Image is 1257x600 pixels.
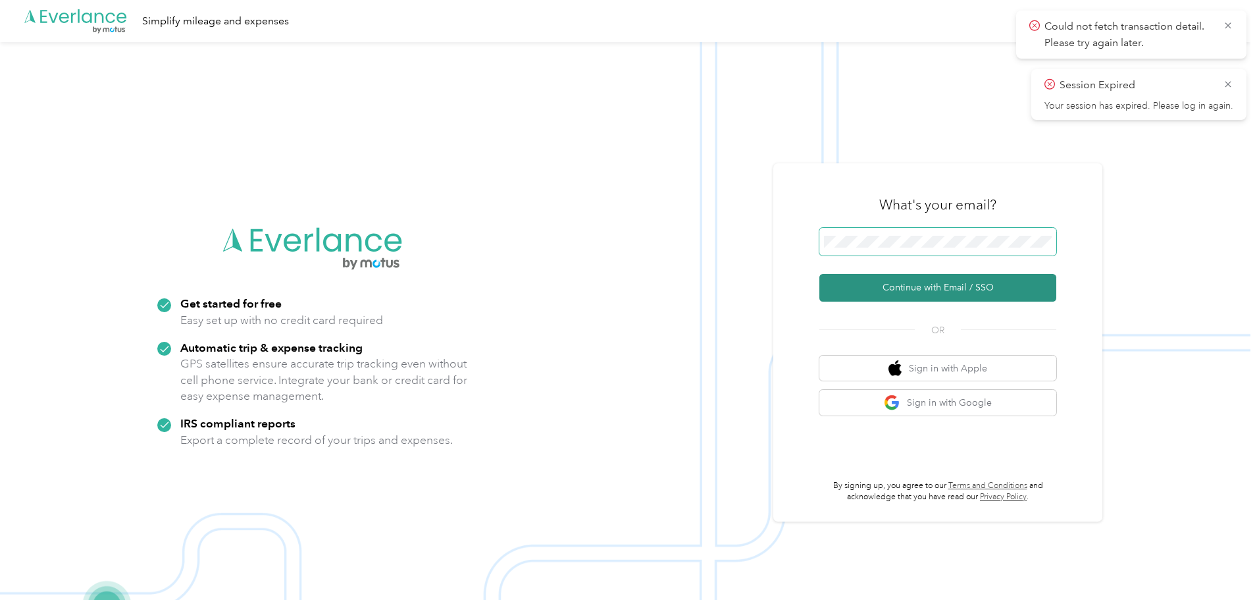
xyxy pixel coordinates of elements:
[1044,100,1233,112] p: Your session has expired. Please log in again.
[879,196,996,214] h3: What's your email?
[180,341,363,354] strong: Automatic trip & expense tracking
[819,480,1056,503] p: By signing up, you agree to our and acknowledge that you have read our .
[180,296,282,310] strong: Get started for free
[819,274,1056,302] button: Continue with Email / SSO
[980,492,1027,502] a: Privacy Policy
[1060,77,1214,94] p: Session Expired
[142,13,289,30] div: Simplify mileage and expenses
[180,416,295,430] strong: IRS compliant reports
[180,312,383,329] p: Easy set up with no credit card required
[884,395,900,411] img: google logo
[1044,18,1213,51] p: Could not fetch transaction detail. Please try again later.
[1183,526,1257,600] iframe: Everlance-gr Chat Button Frame
[819,356,1056,381] button: apple logoSign in with Apple
[915,323,961,337] span: OR
[180,432,453,449] p: Export a complete record of your trips and expenses.
[888,360,902,377] img: apple logo
[819,390,1056,416] button: google logoSign in with Google
[948,481,1027,491] a: Terms and Conditions
[180,356,468,404] p: GPS satellites ensure accurate trip tracking even without cell phone service. Integrate your bank...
